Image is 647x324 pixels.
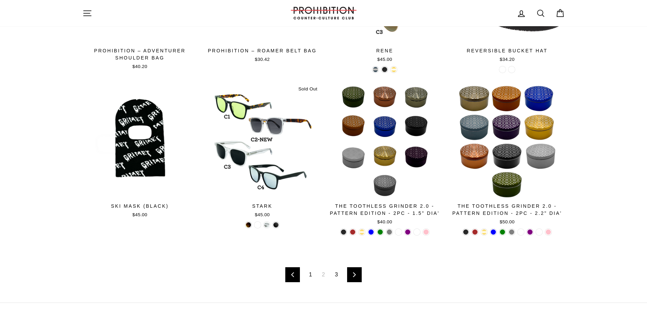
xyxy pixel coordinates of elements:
[83,211,198,218] div: $45.00
[295,84,320,94] div: Sold Out
[83,84,198,221] a: Ski Mask (Black)$45.00
[327,219,443,225] div: $40.00
[327,47,443,54] div: RENE
[83,203,198,210] div: Ski Mask (Black)
[83,47,198,62] div: Prohibition – Adventurer Shoulder Bag
[205,56,320,63] div: $30.42
[305,269,316,280] a: 1
[327,56,443,63] div: $45.00
[318,269,329,280] span: 2
[450,219,565,225] div: $50.00
[327,84,443,228] a: The Toothless Grinder 2.0 - Pattern Edition - 2PC - 1.5" Dia'$40.00
[450,47,565,54] div: REVERSIBLE BUCKET HAT
[450,56,565,63] div: $34.20
[205,84,320,221] a: STARK$45.00
[205,211,320,218] div: $45.00
[327,203,443,217] div: The Toothless Grinder 2.0 - Pattern Edition - 2PC - 1.5" Dia'
[83,63,198,70] div: $40.20
[331,269,342,280] a: 3
[205,47,320,54] div: Prohibition – Roamer Belt Bag
[205,203,320,210] div: STARK
[290,7,358,19] img: PROHIBITION COUNTER-CULTURE CLUB
[450,203,565,217] div: The Toothless Grinder 2.0 - Pattern Edition - 2PC - 2.2" Dia'
[450,84,565,228] a: The Toothless Grinder 2.0 - Pattern Edition - 2PC - 2.2" Dia'$50.00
